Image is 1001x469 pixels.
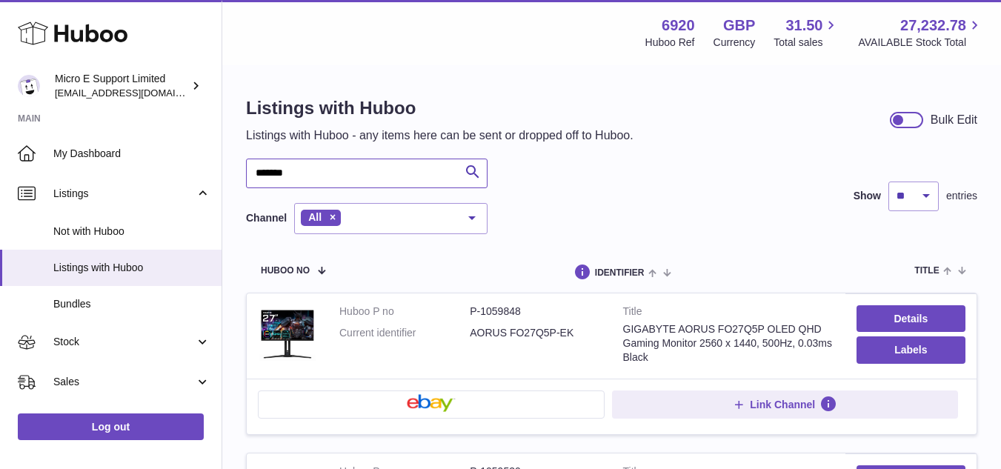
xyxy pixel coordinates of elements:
span: title [914,266,939,276]
a: Details [857,305,965,332]
dt: Current identifier [339,326,470,340]
span: Stock [53,335,195,349]
span: 27,232.78 [900,16,966,36]
strong: 6920 [662,16,695,36]
span: My Dashboard [53,147,210,161]
span: identifier [595,268,645,278]
span: [EMAIL_ADDRESS][DOMAIN_NAME] [55,87,218,99]
strong: GBP [723,16,755,36]
div: Huboo Ref [645,36,695,50]
span: Listings [53,187,195,201]
img: contact@micropcsupport.com [18,75,40,97]
label: Show [854,189,881,203]
button: Link Channel [612,390,959,419]
dt: Huboo P no [339,305,470,319]
span: Total sales [774,36,839,50]
a: Log out [18,413,204,440]
h1: Listings with Huboo [246,96,633,120]
p: Listings with Huboo - any items here can be sent or dropped off to Huboo. [246,127,633,144]
span: Not with Huboo [53,224,210,239]
span: entries [946,189,977,203]
button: Labels [857,336,965,363]
span: Listings with Huboo [53,261,210,275]
dd: AORUS FO27Q5P-EK [470,326,600,340]
div: Bulk Edit [931,112,977,128]
div: Currency [714,36,756,50]
strong: Title [623,305,834,322]
a: 27,232.78 AVAILABLE Stock Total [858,16,983,50]
span: Huboo no [261,266,310,276]
img: ebay-small.png [407,394,456,412]
label: Channel [246,211,287,225]
div: Micro E Support Limited [55,72,188,100]
div: GIGABYTE AORUS FO27Q5P OLED QHD Gaming Monitor 2560 x 1440, 500Hz, 0.03ms Black [623,322,834,365]
span: Sales [53,375,195,389]
dd: P-1059848 [470,305,600,319]
span: Bundles [53,297,210,311]
span: 31.50 [785,16,822,36]
a: 31.50 Total sales [774,16,839,50]
img: GIGABYTE AORUS FO27Q5P OLED QHD Gaming Monitor 2560 x 1440, 500Hz, 0.03ms Black [258,305,317,364]
span: Link Channel [750,398,815,411]
span: AVAILABLE Stock Total [858,36,983,50]
span: All [308,211,322,223]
